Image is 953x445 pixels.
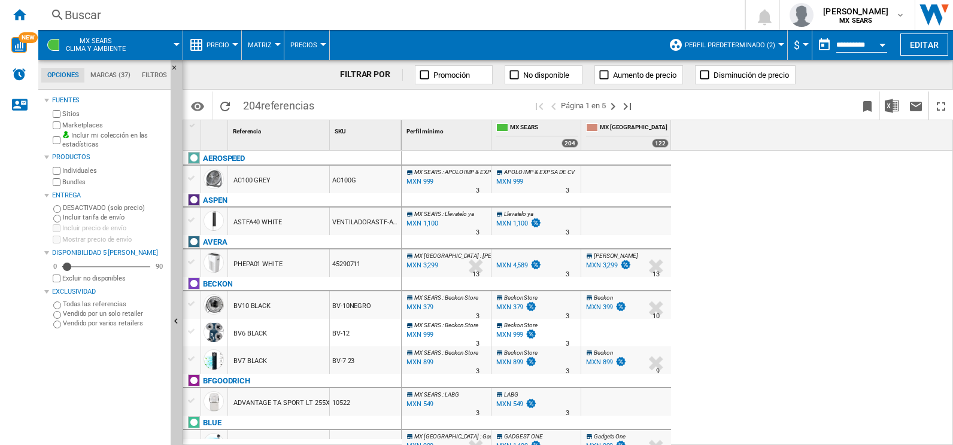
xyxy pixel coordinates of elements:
[53,205,61,213] input: DESACTIVADO (solo precio)
[504,169,575,175] span: APOLO IMP & EXP SA DE CV
[186,95,210,117] button: Opciones
[669,30,781,60] div: Perfil predeterminado (2)
[494,398,537,410] div: MXN 549
[62,131,69,138] img: mysite-bg-18x18.png
[290,30,323,60] button: Precios
[476,407,479,419] div: Tiempo de entrega : 3 días
[794,39,800,51] span: $
[442,294,478,301] span: : Beckon Store
[885,99,899,113] img: excel-24x24.png
[405,398,433,410] div: Última actualización : viernes, 26 de septiembre de 2025 14:24
[63,309,166,318] label: Vendido por un solo retailer
[19,32,38,43] span: NEW
[414,322,441,328] span: MX SEARS
[594,252,638,259] span: [PERSON_NAME]
[53,301,61,309] input: Todas las referencias
[41,68,84,83] md-tab-item: Opciones
[496,178,523,185] div: MXN 999
[52,287,166,297] div: Exclusividad
[496,358,523,366] div: MXN 899
[290,41,317,49] span: Precios
[405,260,438,272] div: Última actualización : viernes, 26 de septiembre de 2025 13:18
[510,123,578,133] span: MX SEARS
[52,248,166,258] div: Disponibilidad 5 [PERSON_NAME]
[233,128,261,135] span: Referencia
[566,407,569,419] div: Tiempo de entrega : 3 días
[63,300,166,309] label: Todas las referencias
[189,30,235,60] div: Precio
[233,320,267,348] div: BV6 BLACK
[496,261,528,269] div: MXN 4,589
[171,60,185,81] button: Ocultar
[600,123,669,133] span: MX [GEOGRAPHIC_DATA]
[494,218,542,230] div: MXN 1,100
[230,120,329,139] div: Referencia Sort None
[11,37,27,53] img: wise-card.svg
[615,301,627,312] img: promotionV3.png
[472,269,479,281] div: Tiempo de entrega : 13 días
[525,301,537,312] img: promotionV3.png
[330,208,401,235] div: VENTILADORASTF-A40
[442,391,459,398] span: : LABG
[900,33,948,56] button: Editar
[233,251,283,278] div: PHEPA01 WHITE
[855,92,879,120] button: Marcar este reporte
[584,120,671,150] div: MX [GEOGRAPHIC_DATA] 122 offers sold by MX LIVERPOOL
[566,365,569,377] div: Tiempo de entrega : 3 días
[532,92,547,120] button: Primera página
[330,346,401,374] div: BV-7 23
[584,260,632,272] div: MXN 3,299
[414,433,479,440] span: MX [GEOGRAPHIC_DATA]
[414,169,441,175] span: MX SEARS
[839,17,872,25] b: MX SEARS
[794,30,806,60] div: $
[496,400,523,408] div: MXN 549
[480,433,514,440] span: : Gadgets One
[880,92,904,120] button: Descargar en Excel
[52,191,166,200] div: Entrega
[53,215,61,222] input: Incluir tarifa de envío
[530,260,542,270] img: promotionV3.png
[652,139,669,148] div: 122 offers sold by MX LIVERPOOL
[233,389,406,417] div: ADVANTAGE TA SPORT LT 255X65 R18 111T ALL SEASON
[404,120,491,139] div: Sort None
[153,262,166,271] div: 90
[594,294,612,301] span: Beckon
[525,398,537,409] img: promotionV3.png
[685,41,775,49] span: Perfil predeterminado (2)
[230,120,329,139] div: Sort None
[53,178,60,186] input: Bundles
[812,33,836,57] button: md-calendar
[414,211,441,217] span: MX SEARS
[566,338,569,350] div: Tiempo de entrega : 3 días
[525,356,537,367] img: promotionV3.png
[62,166,166,175] label: Individuales
[586,358,613,366] div: MXN 899
[523,71,569,80] span: No disponible
[213,92,237,120] button: Recargar
[237,92,320,117] span: 204
[63,319,166,328] label: Vendido por varios retailers
[790,3,814,27] img: profile.jpg
[566,185,569,197] div: Tiempo de entrega : 3 días
[405,356,433,368] div: Última actualización : viernes, 26 de septiembre de 2025 14:08
[547,92,561,120] button: >Página anterior
[823,5,888,17] span: [PERSON_NAME]
[53,321,61,328] input: Vendido por varios retailers
[207,41,229,49] span: Precio
[584,356,627,368] div: MXN 899
[433,71,470,80] span: Promoción
[442,211,474,217] span: : Llevatelo ya
[66,37,126,53] span: MX SEARS:Clima y ambiente
[261,99,314,112] span: referencias
[561,92,606,120] span: Página 1 en 5
[233,167,271,194] div: AC100 GREY
[442,169,515,175] span: : APOLO IMP & EXP SA DE CV
[65,7,714,23] div: Buscar
[62,261,150,273] md-slider: Disponibilidad
[330,319,401,346] div: BV-12
[404,120,491,139] div: Perfil mínimo Sort None
[414,391,441,398] span: MX SEARS
[44,30,177,60] div: MX SEARSClima y ambiente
